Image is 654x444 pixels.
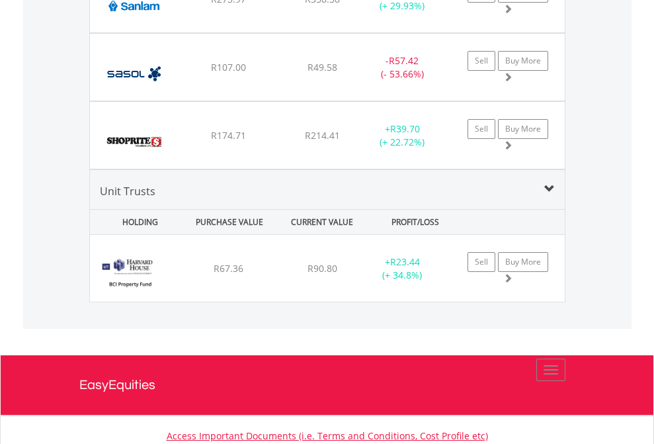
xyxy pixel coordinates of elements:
a: Sell [468,119,495,139]
div: + (+ 34.8%) [361,255,444,282]
a: Buy More [498,252,548,272]
span: R90.80 [307,262,337,275]
a: Access Important Documents (i.e. Terms and Conditions, Cost Profile etc) [167,429,488,442]
span: Unit Trusts [100,184,155,199]
div: CURRENT VALUE [277,210,367,234]
span: R214.41 [305,129,340,142]
span: R67.36 [214,262,243,275]
div: HOLDING [91,210,181,234]
span: R107.00 [211,61,246,73]
a: Buy More [498,51,548,71]
a: Sell [468,51,495,71]
a: Buy More [498,119,548,139]
img: EQU.ZA.SHP.png [97,118,171,165]
div: - (- 53.66%) [361,54,444,81]
a: Sell [468,252,495,272]
span: R23.44 [390,255,420,268]
a: EasyEquities [79,355,575,415]
img: EQU.ZA.SOL.png [97,50,171,97]
img: UT.ZA.HHBPA.png [97,251,163,298]
div: + (+ 22.72%) [361,122,444,149]
span: R174.71 [211,129,246,142]
span: R49.58 [307,61,337,73]
span: R57.42 [389,54,419,67]
div: PURCHASE VALUE [184,210,274,234]
div: PROFIT/LOSS [370,210,460,234]
span: R39.70 [390,122,420,135]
